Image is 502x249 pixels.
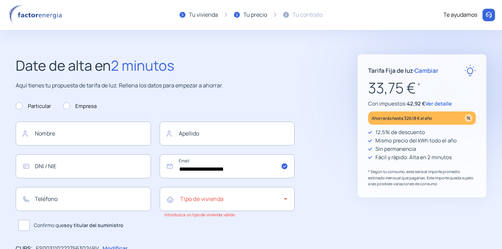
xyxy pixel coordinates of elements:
[7,5,66,25] img: logo factor
[64,222,123,228] b: soy titular del suministro
[443,10,477,20] div: Te ayudamos
[425,100,452,107] span: Ver detalle
[414,67,439,75] span: Cambiar
[180,195,224,203] mat-label: Tipo de vivienda
[16,54,295,77] h2: Date de alta en
[63,102,97,110] label: Empresa
[375,137,457,145] p: Mismo precio del kWh todo el año
[465,114,472,122] img: percentage_icon.svg
[375,145,416,153] p: Sin permanencia
[407,100,425,107] span: 42,92 €
[292,10,322,20] div: Tu contrato
[368,66,439,75] p: Tarifa Fija de luz ·
[375,153,452,162] p: Fácil y rápido: Alta en 2 minutos
[34,221,123,229] span: Confirmo que
[368,100,476,108] p: Con impuestos:
[372,114,432,122] p: Ahorrarás hasta 326,18 € al año
[111,56,174,75] span: 2 minutos
[368,76,476,100] p: 33,75 €
[485,11,492,18] img: llamar
[464,65,476,76] img: rate-E.svg
[368,169,476,187] p: * Según tu consumo, este sería el importe promedio estimado mensual que pagarías. Este importe qu...
[16,102,51,110] label: Particular
[375,128,425,137] p: 12,5% de descuento
[243,10,267,20] div: Tu precio
[165,212,235,217] small: Introduzca un tipo de vivienda válido
[189,10,218,20] div: Tu vivienda
[16,81,295,90] p: Aquí tienes tu propuesta de tarifa de luz. Rellena los datos para empezar a ahorrar.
